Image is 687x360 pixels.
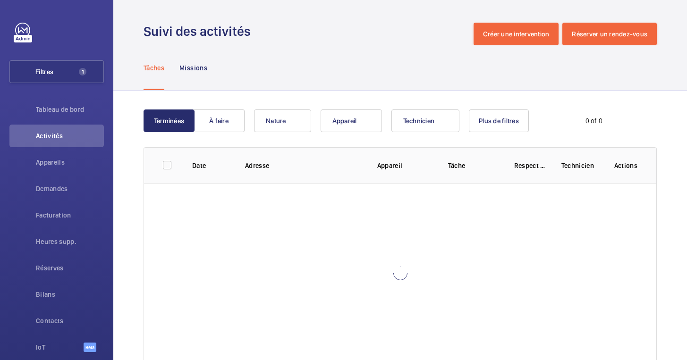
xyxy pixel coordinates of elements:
span: Réserves [36,263,104,273]
button: Réserver un rendez-vous [562,23,657,45]
span: Beta [84,343,96,352]
span: Technicien [403,117,435,125]
div: 0 of 0 [585,116,602,126]
span: Filtres [35,67,53,76]
button: Plus de filtres [469,109,529,132]
span: Heures supp. [36,237,104,246]
span: Contacts [36,316,104,326]
span: 1 [79,68,86,75]
button: Technicien [391,109,460,132]
button: Nature [254,109,311,132]
button: Terminées [144,109,195,132]
span: Plus de filtres [479,117,519,125]
p: Date [192,161,230,170]
span: Demandes [36,184,104,193]
p: Adresse [245,161,362,170]
span: Nature [266,117,286,125]
span: IoT [36,343,84,352]
span: Bilans [36,290,104,299]
p: Actions [614,161,637,170]
p: Technicien [561,161,599,170]
span: Activités [36,131,104,141]
button: Créer une intervention [474,23,559,45]
p: Missions [179,63,207,73]
button: Filtres1 [9,60,104,83]
button: À faire [194,109,245,132]
p: Tâches [144,63,164,73]
span: Facturation [36,210,104,220]
span: Tableau de bord [36,105,104,114]
p: Tâche [448,161,499,170]
h1: Suivi des activités [144,23,256,40]
p: Appareil [377,161,433,170]
span: Appareil [332,117,357,125]
button: Appareil [321,109,382,132]
p: Respect délai [514,161,546,170]
span: Appareils [36,158,104,167]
